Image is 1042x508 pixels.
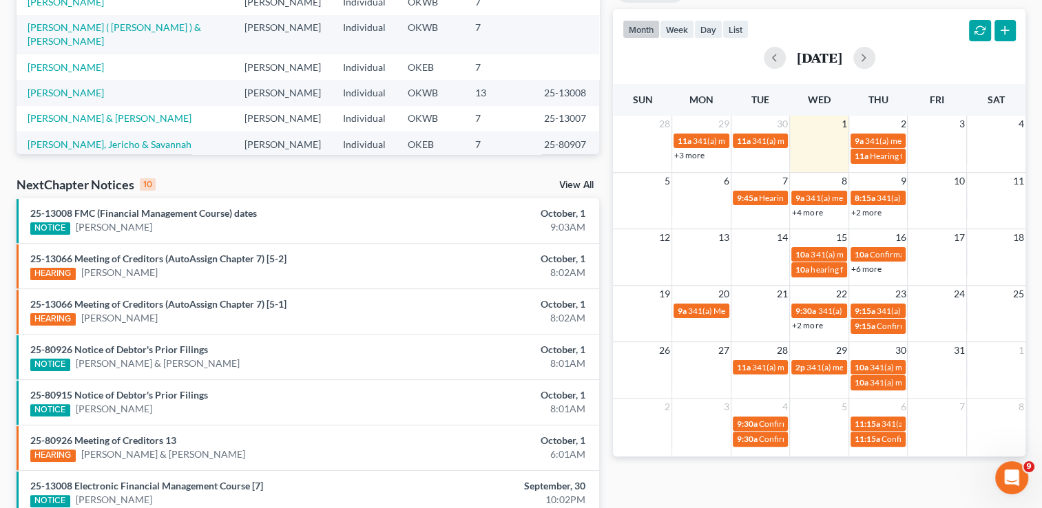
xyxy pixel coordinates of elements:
span: 11:15a [855,434,880,444]
a: [PERSON_NAME] [76,220,152,234]
h2: [DATE] [797,50,842,65]
td: OKWB [397,80,464,105]
td: OKWB [397,15,464,54]
span: 2 [899,116,907,132]
span: 9 [1023,461,1034,472]
td: 25-80907 [533,131,599,157]
a: [PERSON_NAME] [76,402,152,416]
span: 5 [840,399,848,415]
td: [PERSON_NAME] [233,54,332,80]
div: NOTICE [30,495,70,507]
span: 29 [835,342,848,359]
span: 7 [781,173,789,189]
div: 10:02PM [410,493,585,507]
span: 8:15a [855,193,875,203]
td: Individual [332,131,397,157]
span: 5 [663,173,671,189]
span: Confirmation Hearing for [PERSON_NAME] & [PERSON_NAME] [759,434,990,444]
span: 341(a) meeting for [PERSON_NAME] & [PERSON_NAME] [752,362,958,372]
span: 4 [1017,116,1025,132]
div: October, 1 [410,388,585,402]
span: Fri [930,94,944,105]
div: October, 1 [410,297,585,311]
span: 21 [775,286,789,302]
a: +2 more [792,320,822,330]
a: [PERSON_NAME] [81,311,158,325]
div: 6:01AM [410,447,585,461]
a: 25-80915 Notice of Debtor's Prior Filings [30,389,208,401]
span: 15 [835,229,848,246]
a: 25-80926 Meeting of Creditors 13 [30,434,176,446]
a: 25-13066 Meeting of Creditors (AutoAssign Chapter 7) [5-1] [30,298,286,310]
span: 3 [958,116,966,132]
span: Confirmation hearing for [PERSON_NAME] [882,434,1038,444]
span: hearing for [PERSON_NAME] [811,264,917,275]
div: September, 30 [410,479,585,493]
span: 341(a) meeting for [PERSON_NAME] [811,249,944,260]
span: 9:30a [795,306,816,316]
button: day [694,20,722,39]
span: 1 [1017,342,1025,359]
span: 3 [722,399,731,415]
span: Confirmation hearing for [PERSON_NAME] & [PERSON_NAME] [759,419,988,429]
span: 4 [781,399,789,415]
span: 11 [1012,173,1025,189]
span: 9:30a [737,434,758,444]
div: NOTICE [30,359,70,371]
span: Thu [868,94,888,105]
span: 11a [855,151,868,161]
span: 14 [775,229,789,246]
span: 18 [1012,229,1025,246]
a: +4 more [792,207,822,218]
span: 341(a) meeting for [PERSON_NAME] [882,419,1014,429]
td: OKEB [397,54,464,80]
td: OKWB [397,106,464,131]
span: 16 [893,229,907,246]
td: [PERSON_NAME] [233,80,332,105]
span: 341(a) meeting for [PERSON_NAME] [752,136,885,146]
td: Individual [332,54,397,80]
span: 9:15a [855,306,875,316]
span: 29 [717,116,731,132]
button: list [722,20,749,39]
span: 341(a) meeting for [PERSON_NAME] [817,306,950,316]
a: 25-80926 Notice of Debtor's Prior Filings [30,343,208,355]
span: 27 [717,342,731,359]
span: 31 [952,342,966,359]
a: 25-13008 FMC (Financial Management Course) dates [30,207,257,219]
td: 7 [464,15,533,54]
span: Tue [751,94,769,105]
span: 23 [893,286,907,302]
td: [PERSON_NAME] [233,131,332,157]
a: [PERSON_NAME] ( [PERSON_NAME] ) & [PERSON_NAME] [28,21,201,47]
span: 11a [737,136,751,146]
span: 2p [795,362,805,372]
td: OKEB [397,131,464,157]
span: 17 [952,229,966,246]
span: Mon [689,94,713,105]
span: Wed [808,94,831,105]
span: 10a [855,249,868,260]
div: 8:01AM [410,357,585,370]
a: [PERSON_NAME] & [PERSON_NAME] [81,447,245,461]
a: [PERSON_NAME] & [PERSON_NAME] [28,112,191,124]
span: Sun [633,94,653,105]
td: 25-13008 [533,80,599,105]
td: 7 [464,131,533,157]
div: NOTICE [30,222,70,235]
div: 8:02AM [410,266,585,279]
span: Hearing for [PERSON_NAME] & Treasure Brown [759,193,932,203]
td: Individual [332,106,397,131]
span: 2 [663,399,671,415]
div: 8:01AM [410,402,585,416]
span: 9 [899,173,907,189]
div: October, 1 [410,343,585,357]
div: HEARING [30,449,76,462]
span: 341(a) Meeting for [PERSON_NAME] & [PERSON_NAME] [688,306,895,316]
span: 11a [678,136,691,146]
span: 30 [893,342,907,359]
span: 25 [1012,286,1025,302]
div: 10 [140,178,156,191]
span: 9:15a [855,321,875,331]
span: 20 [717,286,731,302]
